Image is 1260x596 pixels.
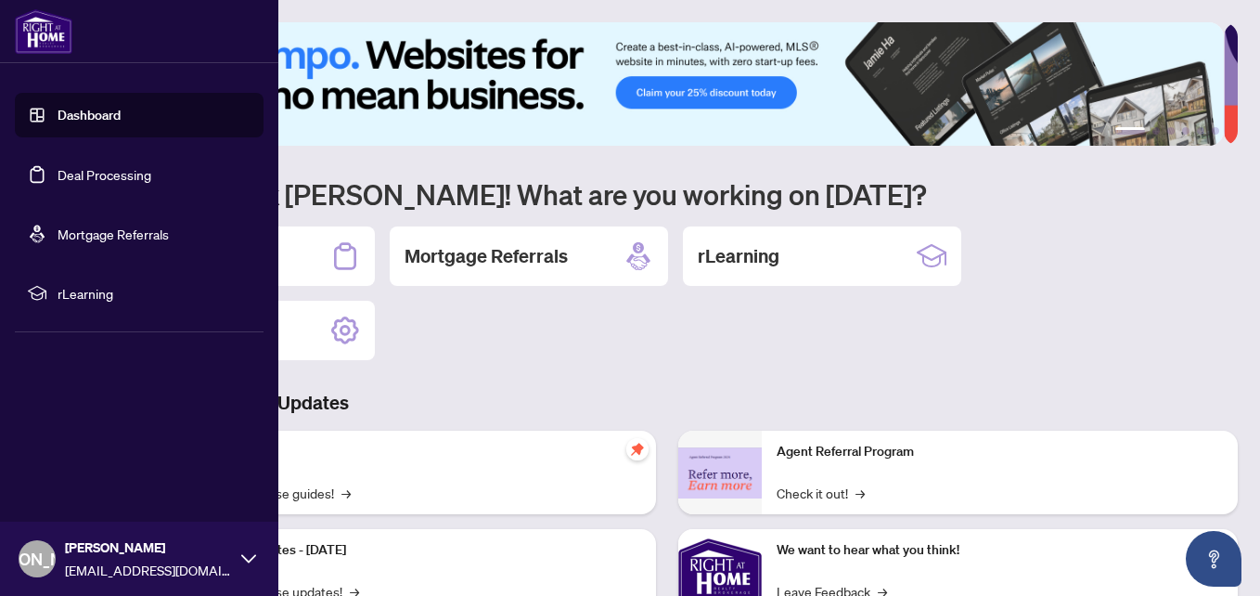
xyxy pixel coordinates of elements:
[777,483,865,503] a: Check it out!→
[777,540,1223,561] p: We want to hear what you think!
[855,483,865,503] span: →
[96,176,1238,212] h1: Welcome back [PERSON_NAME]! What are you working on [DATE]?
[1152,127,1160,135] button: 2
[626,438,649,460] span: pushpin
[341,483,351,503] span: →
[58,107,121,123] a: Dashboard
[1197,127,1204,135] button: 5
[65,538,232,558] span: [PERSON_NAME]
[65,560,232,580] span: [EMAIL_ADDRESS][DOMAIN_NAME]
[698,243,779,269] h2: rLearning
[1167,127,1175,135] button: 3
[1186,531,1241,587] button: Open asap
[1212,127,1219,135] button: 6
[777,442,1223,462] p: Agent Referral Program
[96,390,1238,416] h3: Brokerage & Industry Updates
[15,9,72,54] img: logo
[195,540,641,561] p: Platform Updates - [DATE]
[58,283,251,304] span: rLearning
[405,243,568,269] h2: Mortgage Referrals
[58,166,151,183] a: Deal Processing
[1115,127,1145,135] button: 1
[678,447,762,499] img: Agent Referral Program
[195,442,641,462] p: Self-Help
[96,22,1224,146] img: Slide 0
[58,226,169,242] a: Mortgage Referrals
[1182,127,1189,135] button: 4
